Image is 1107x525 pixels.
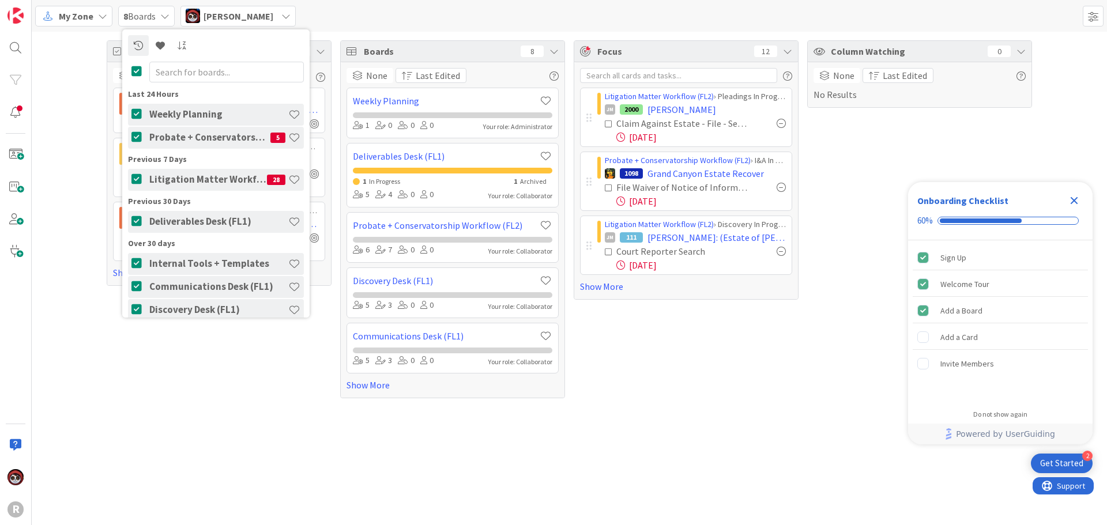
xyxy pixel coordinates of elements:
[398,244,415,256] div: 0
[1040,458,1083,469] div: Get Started
[917,216,933,226] div: 60%
[605,168,615,179] img: MR
[647,103,716,116] span: [PERSON_NAME]
[420,354,434,367] div: 0
[149,108,288,120] h4: Weekly Planning
[353,244,370,256] div: 6
[914,424,1087,444] a: Powered by UserGuiding
[353,354,370,367] div: 5
[605,104,615,115] div: JM
[1065,191,1083,210] div: Close Checklist
[353,329,539,343] a: Communications Desk (FL1)
[940,357,994,371] div: Invite Members
[123,9,156,23] span: Boards
[940,304,982,318] div: Add a Board
[353,119,370,132] div: 1
[1031,454,1093,473] div: Open Get Started checklist, remaining modules: 2
[483,122,552,132] div: Your role: Administrator
[988,46,1011,57] div: 0
[605,219,714,229] a: Litigation Matter Workflow (FL2)
[833,69,854,82] span: None
[605,155,751,165] a: Probate + Conservatorship Workflow (FL2)
[605,218,786,231] div: › Discovery In Progress
[863,68,933,83] button: Last Edited
[908,182,1093,444] div: Checklist Container
[913,298,1088,323] div: Add a Board is complete.
[347,378,559,392] a: Show More
[940,330,978,344] div: Add a Card
[620,104,643,115] div: 2000
[1082,451,1093,461] div: 2
[186,9,200,23] img: JS
[605,91,714,101] a: Litigation Matter Workflow (FL2)
[616,244,737,258] div: Court Reporter Search
[831,44,982,58] span: Column Watching
[420,119,434,132] div: 0
[488,301,552,312] div: Your role: Collaborator
[353,149,539,163] a: Deliverables Desk (FL1)
[616,116,751,130] div: Claim Against Estate - File - Send PR
[149,131,270,143] h4: Probate + Conservatorship Workflow (FL2)
[605,154,786,167] div: › I&A In Progress
[7,501,24,518] div: R
[398,119,415,132] div: 0
[754,46,777,57] div: 12
[149,281,288,292] h4: Communications Desk (FL1)
[59,9,93,23] span: My Zone
[375,299,392,312] div: 3
[353,94,539,108] a: Weekly Planning
[204,9,273,23] span: [PERSON_NAME]
[420,244,434,256] div: 0
[149,216,288,227] h4: Deliverables Desk (FL1)
[375,119,392,132] div: 0
[908,424,1093,444] div: Footer
[913,245,1088,270] div: Sign Up is complete.
[605,90,786,103] div: › Pleadings In Progress
[24,2,52,16] span: Support
[521,46,544,57] div: 8
[488,246,552,256] div: Your role: Collaborator
[514,177,517,186] span: 1
[620,168,643,179] div: 1098
[149,173,267,185] h4: Litigation Matter Workflow (FL2)
[366,69,387,82] span: None
[597,44,745,58] span: Focus
[647,167,764,180] span: Grand Canyon Estate Recover
[908,240,1093,402] div: Checklist items
[7,469,24,485] img: JS
[647,231,786,244] span: [PERSON_NAME]: (Estate of [PERSON_NAME])
[353,218,539,232] a: Probate + Conservatorship Workflow (FL2)
[883,69,927,82] span: Last Edited
[420,299,434,312] div: 0
[270,133,285,143] span: 5
[375,354,392,367] div: 3
[113,266,325,280] a: Show More
[396,68,466,83] button: Last Edited
[917,194,1008,207] div: Onboarding Checklist
[913,351,1088,376] div: Invite Members is incomplete.
[128,88,304,100] div: Last 24 Hours
[128,153,304,165] div: Previous 7 Days
[128,195,304,207] div: Previous 30 Days
[917,216,1083,226] div: Checklist progress: 60%
[128,237,304,250] div: Over 30 days
[956,427,1055,441] span: Powered by UserGuiding
[488,357,552,367] div: Your role: Collaborator
[149,304,288,315] h4: Discovery Desk (FL1)
[520,177,547,186] span: Archived
[149,62,304,82] input: Search for boards...
[973,410,1027,419] div: Do not show again
[267,175,285,185] span: 28
[616,258,786,272] div: [DATE]
[616,194,786,208] div: [DATE]
[616,180,751,194] div: File Waiver of Notice of Information for [PERSON_NAME]
[940,251,966,265] div: Sign Up
[353,299,370,312] div: 5
[488,191,552,201] div: Your role: Collaborator
[940,277,989,291] div: Welcome Tour
[398,299,415,312] div: 0
[398,188,415,201] div: 0
[375,188,392,201] div: 4
[364,44,515,58] span: Boards
[123,10,128,22] b: 8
